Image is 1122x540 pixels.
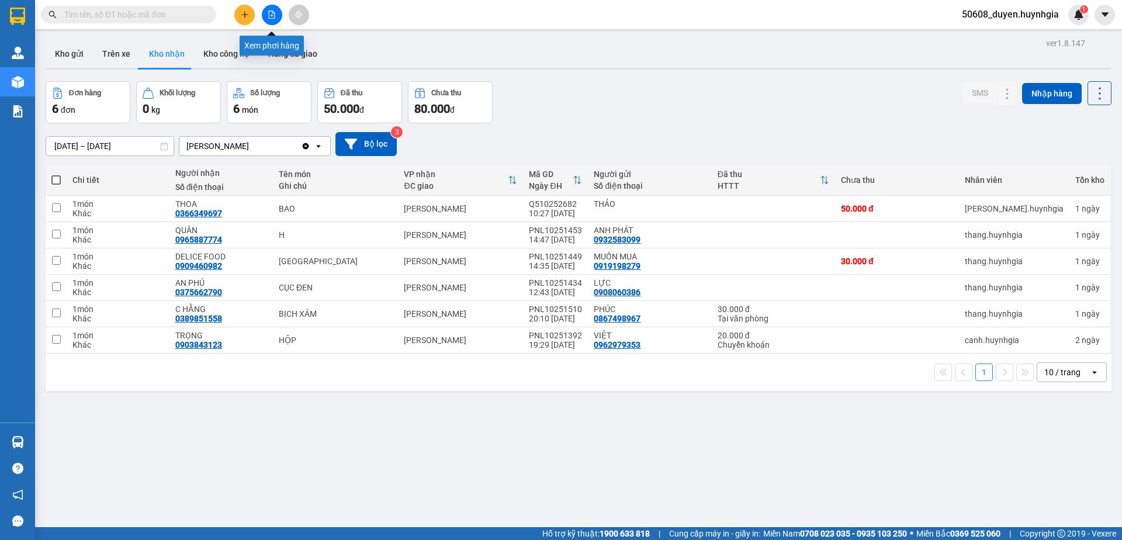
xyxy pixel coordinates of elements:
[317,81,402,123] button: Đã thu50.000đ
[12,76,24,88] img: warehouse-icon
[175,340,222,349] div: 0903843123
[279,309,392,319] div: BỊCH XÁM
[262,5,282,25] button: file-add
[1073,9,1084,20] img: icon-new-feature
[391,126,403,138] sup: 3
[523,165,588,196] th: Toggle SortBy
[268,11,276,19] span: file-add
[72,199,163,209] div: 1 món
[72,209,163,218] div: Khác
[295,11,303,19] span: aim
[242,105,258,115] span: món
[718,331,829,340] div: 20.000 đ
[1009,527,1011,540] span: |
[529,226,582,235] div: PNL10251453
[49,11,57,19] span: search
[965,230,1064,240] div: thang.huynhgia
[143,102,149,116] span: 0
[1075,309,1104,319] div: 1
[175,261,222,271] div: 0909460982
[1082,257,1100,266] span: ngày
[841,257,953,266] div: 30.000 đ
[1044,366,1081,378] div: 10 / trang
[965,335,1064,345] div: canh.huynhgia
[175,182,267,192] div: Số điện thoại
[1082,309,1100,319] span: ngày
[1057,529,1065,538] span: copyright
[718,340,829,349] div: Chuyển khoản
[1095,5,1115,25] button: caret-down
[404,181,508,191] div: ĐC giao
[69,89,101,97] div: Đơn hàng
[1075,204,1104,213] div: 1
[301,141,310,151] svg: Clear value
[279,169,392,179] div: Tên món
[659,527,660,540] span: |
[12,515,23,527] span: message
[529,331,582,340] div: PNL10251392
[1090,368,1099,377] svg: open
[594,278,705,288] div: LỰC
[175,314,222,323] div: 0389851558
[341,89,362,97] div: Đã thu
[529,209,582,218] div: 10:27 [DATE]
[136,81,221,123] button: Khối lượng0kg
[72,288,163,297] div: Khác
[594,199,705,209] div: THẢO
[953,7,1068,22] span: 50608_duyen.huynhgia
[186,140,249,152] div: [PERSON_NAME]
[594,304,705,314] div: PHÚC
[916,527,1000,540] span: Miền Bắc
[52,102,58,116] span: 6
[529,199,582,209] div: Q510252682
[233,102,240,116] span: 6
[72,226,163,235] div: 1 món
[404,309,517,319] div: [PERSON_NAME]
[1075,175,1104,185] div: Tồn kho
[763,527,907,540] span: Miền Nam
[314,141,323,151] svg: open
[1075,283,1104,292] div: 1
[250,89,280,97] div: Số lượng
[151,105,160,115] span: kg
[175,226,267,235] div: QUÂN
[72,278,163,288] div: 1 món
[404,169,508,179] div: VP nhận
[1082,230,1100,240] span: ngày
[359,105,364,115] span: đ
[279,181,392,191] div: Ghi chú
[529,278,582,288] div: PNL10251434
[46,137,174,155] input: Select a date range.
[279,283,392,292] div: CỤC ĐEN
[72,252,163,261] div: 1 món
[529,261,582,271] div: 14:35 [DATE]
[1022,83,1082,104] button: Nhập hàng
[72,235,163,244] div: Khác
[712,165,835,196] th: Toggle SortBy
[718,314,829,323] div: Tại văn phòng
[841,175,953,185] div: Chưa thu
[250,140,251,152] input: Selected Cam Đức.
[718,304,829,314] div: 30.000 đ
[64,8,202,21] input: Tìm tên, số ĐT hoặc mã đơn
[93,40,140,68] button: Trên xe
[594,181,705,191] div: Số điện thoại
[160,89,195,97] div: Khối lượng
[175,331,267,340] div: TRỌNG
[431,89,461,97] div: Chưa thu
[175,304,267,314] div: C HẰNG
[718,181,820,191] div: HTTT
[175,235,222,244] div: 0965887774
[450,105,455,115] span: đ
[542,527,650,540] span: Hỗ trợ kỹ thuật:
[529,169,573,179] div: Mã GD
[72,331,163,340] div: 1 món
[12,47,24,59] img: warehouse-icon
[72,261,163,271] div: Khác
[1082,283,1100,292] span: ngày
[175,209,222,218] div: 0366349697
[12,489,23,500] span: notification
[965,175,1064,185] div: Nhân viên
[800,529,907,538] strong: 0708 023 035 - 0935 103 250
[965,204,1064,213] div: nguyen.huynhgia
